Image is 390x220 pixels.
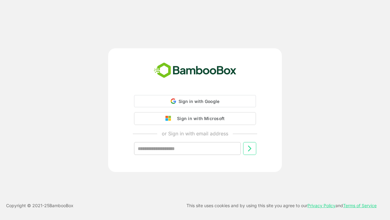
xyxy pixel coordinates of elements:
a: Terms of Service [343,203,377,208]
span: Sign in with Google [179,99,220,104]
p: This site uses cookies and by using this site you agree to our and [186,202,377,209]
p: Copyright © 2021- 25 BambooBox [6,202,73,209]
div: Sign in with Google [134,95,256,107]
button: Sign in with Microsoft [134,112,256,125]
img: google [165,116,174,121]
div: Sign in with Microsoft [174,115,225,123]
img: bamboobox [151,61,240,81]
p: or Sign in with email address [162,130,228,137]
a: Privacy Policy [307,203,335,208]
